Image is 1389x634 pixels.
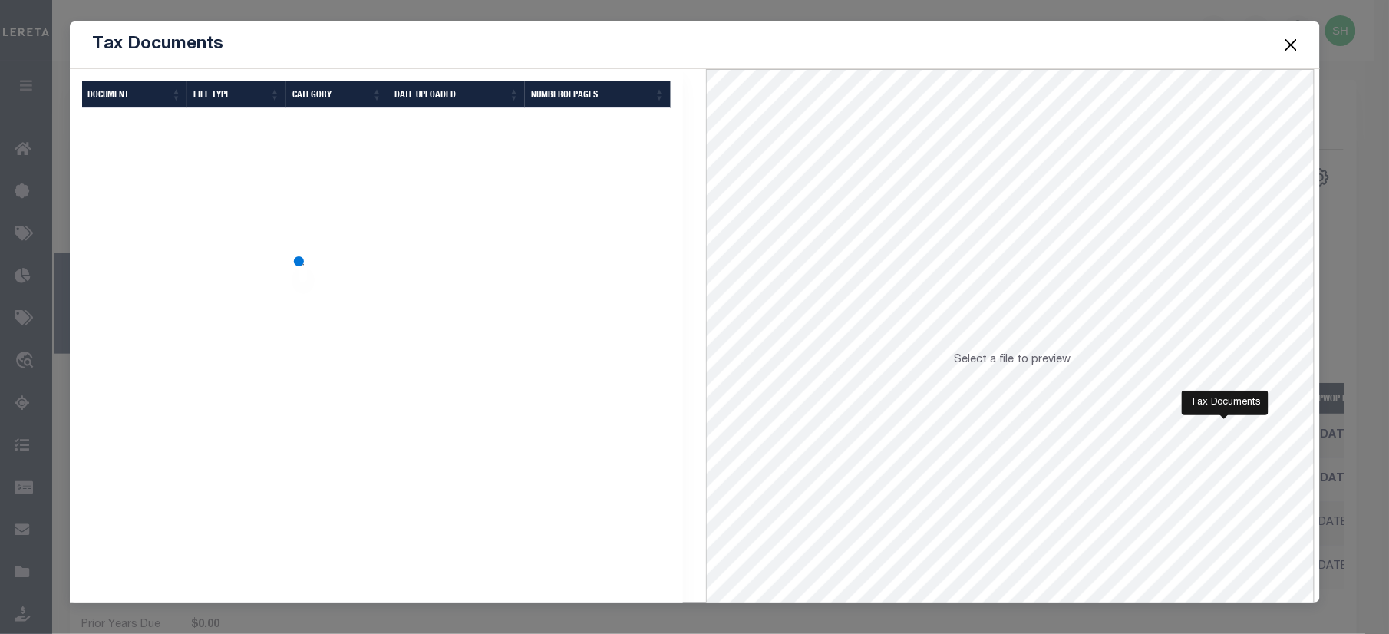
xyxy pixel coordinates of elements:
[388,81,526,108] th: Date Uploaded
[82,81,188,108] th: DOCUMENT
[1182,391,1269,415] div: Tax Documents
[187,81,285,108] th: FILE TYPE
[286,81,388,108] th: CATEGORY
[955,355,1071,365] span: Select a file to preview
[525,81,671,108] th: NumberOfPages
